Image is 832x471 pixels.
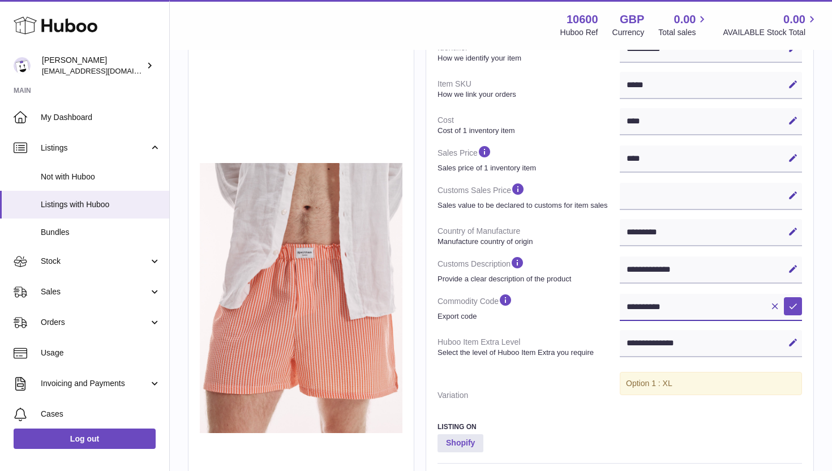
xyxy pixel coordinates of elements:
strong: How we identify your item [438,53,617,63]
span: Orders [41,317,149,328]
h3: Listing On [438,422,802,431]
strong: Export code [438,311,617,322]
span: Listings with Huboo [41,199,161,210]
span: AVAILABLE Stock Total [723,27,818,38]
span: Sales [41,286,149,297]
span: [EMAIL_ADDRESS][DOMAIN_NAME] [42,66,166,75]
span: Listings [41,143,149,153]
span: Usage [41,348,161,358]
a: 0.00 AVAILABLE Stock Total [723,12,818,38]
span: Bundles [41,227,161,238]
span: 0.00 [783,12,805,27]
strong: Sales value to be declared to customs for item sales [438,200,617,211]
span: Invoicing and Payments [41,378,149,389]
dt: Item SKU [438,74,620,104]
span: Stock [41,256,149,267]
strong: Sales price of 1 inventory item [438,163,617,173]
strong: Cost of 1 inventory item [438,126,617,136]
span: My Dashboard [41,112,161,123]
dt: Customs Sales Price [438,177,620,215]
div: Huboo Ref [560,27,598,38]
div: Currency [612,27,645,38]
strong: How we link your orders [438,89,617,100]
dt: Variation [438,386,620,405]
img: bart@spelthamstore.com [14,57,31,74]
a: 0.00 Total sales [658,12,709,38]
dt: Commodity Code [438,288,620,326]
span: Total sales [658,27,709,38]
dt: Cost [438,110,620,140]
span: 0.00 [674,12,696,27]
span: Not with Huboo [41,172,161,182]
div: Option 1 : XL [620,372,802,395]
img: SpelthamBoxers241_tif_39e7ebb2-31de-4341-ad77-8e8162264320.jpg [200,163,402,433]
dt: Customs Description [438,251,620,288]
strong: Manufacture country of origin [438,237,617,247]
strong: Shopify [438,434,483,452]
dt: Huboo Item Extra Level [438,332,620,362]
strong: GBP [620,12,644,27]
strong: 10600 [567,12,598,27]
strong: Provide a clear description of the product [438,274,617,284]
dt: Country of Manufacture [438,221,620,251]
a: Log out [14,429,156,449]
dt: Sales Price [438,140,620,177]
dt: Identifier [438,38,620,67]
span: Cases [41,409,161,419]
div: [PERSON_NAME] [42,55,144,76]
strong: Select the level of Huboo Item Extra you require [438,348,617,358]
